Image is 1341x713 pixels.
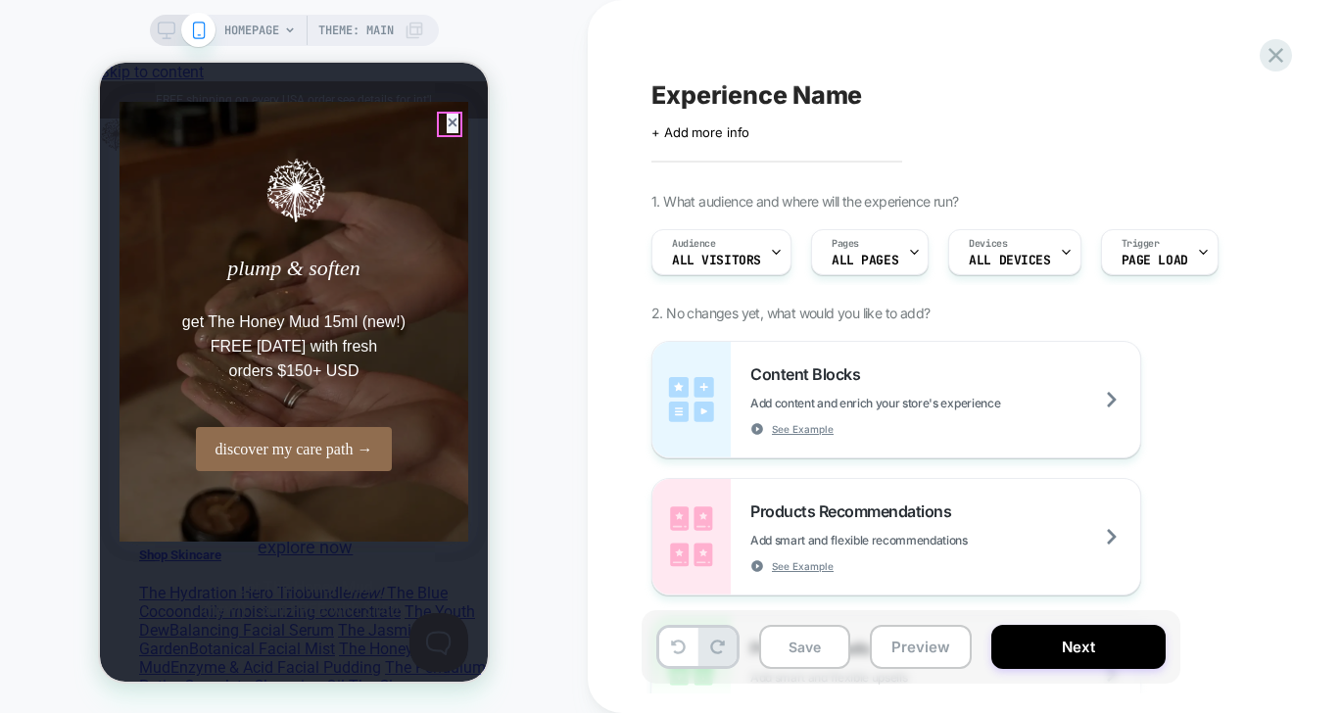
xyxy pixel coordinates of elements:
[991,625,1166,669] button: Next
[832,237,859,251] span: Pages
[759,625,850,669] button: Save
[651,80,862,110] span: Experience Name
[1122,254,1188,267] span: Page Load
[969,237,1007,251] span: Devices
[772,422,834,436] span: See Example
[29,222,359,271] h4: get The Honey Mud 15ml (new!)
[1122,237,1160,251] span: Trigger
[29,296,359,320] h4: orders $150+ USD
[651,124,749,140] span: + Add more info
[969,254,1050,267] span: ALL DEVICES
[127,193,261,217] span: plump & soften
[672,254,761,267] span: All Visitors
[772,559,834,573] span: See Example
[750,533,1066,547] span: Add smart and flexible recommendations
[870,625,972,669] button: Preview
[224,15,279,46] span: HOMEPAGE
[651,193,958,210] span: 1. What audience and where will the experience run?
[145,78,243,176] img: kwLY8knKTja0iFFBaVJh_VaPn5aJaTLCjqKHVNKaQ_white-dandelion-logo.png
[116,374,273,399] p: discover my care path →
[29,271,359,296] h4: FREE [DATE] with fresh
[750,396,1098,410] span: Add content and enrich your store's experience
[750,501,961,521] span: Products Recommendations
[651,305,930,321] span: 2. No changes yet, what would you like to add?
[672,237,716,251] span: Audience
[832,254,898,267] span: ALL PAGES
[750,364,870,384] span: Content Blocks
[318,15,394,46] span: Theme: MAIN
